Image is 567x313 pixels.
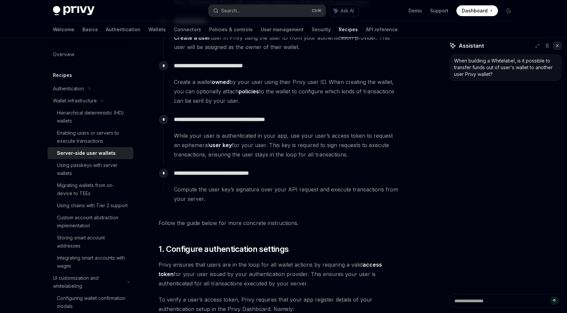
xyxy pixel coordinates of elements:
span: Assistant [459,42,484,50]
div: Wallet infrastructure [53,97,97,105]
span: Privy ensures that users are in the loop for all wallet actions by requiring a valid for your use... [159,260,400,288]
button: Toggle dark mode [503,5,514,16]
div: Server-side user wallets [57,149,116,157]
span: Follow the guide below for more concrete instructions. [159,218,400,228]
a: Authentication [106,21,140,38]
div: Enabling users or servers to execute transactions [57,129,129,145]
span: Ask AI [340,7,354,14]
div: Hierarchical deterministic (HD) wallets [57,109,129,125]
button: Ask AI [329,5,359,17]
a: Wallets [148,21,166,38]
a: Dashboard [456,5,498,16]
div: Overview [53,50,74,58]
span: user in Privy using the user ID from your authentication provider. This user will be assigned as ... [174,33,400,52]
button: Send message [550,297,558,305]
span: Create a wallet by your user using their Privy user ID. When creating the wallet, you can optiona... [174,77,400,105]
a: Custom account abstraction implementation [48,212,133,232]
a: Overview [48,48,133,60]
a: Create a user [174,34,210,41]
a: Policies & controls [209,21,253,38]
div: Authentication [53,85,84,93]
a: Storing smart account addresses [48,232,133,252]
div: Storing smart account addresses [57,234,129,250]
a: Server-side user wallets [48,147,133,159]
a: Demo [408,7,422,14]
a: Connectors [174,21,201,38]
div: Configuring wallet confirmation modals [57,294,129,310]
a: Hierarchical deterministic (HD) wallets [48,107,133,127]
span: While your user is authenticated in your app, use your user’s access token to request an ephemera... [174,131,400,159]
a: Security [312,21,331,38]
div: UI customization and whitelabeling [53,274,123,290]
a: Basics [82,21,98,38]
span: Dashboard [462,7,488,14]
a: Using chains with Tier 2 support [48,199,133,212]
a: Using passkeys with server wallets [48,159,133,179]
span: Ctrl K [312,8,322,13]
a: owned [212,79,230,86]
a: User management [261,21,304,38]
a: Welcome [53,21,74,38]
div: When building a Whitelabel, is it possible to transfer funds out of user's wallet to another user... [454,57,557,78]
a: Support [430,7,448,14]
div: Using passkeys with server wallets [57,161,129,177]
div: Using chains with Tier 2 support [57,202,128,210]
a: Configuring wallet confirmation modals [48,292,133,312]
a: Migrating wallets from on-device to TEEs [48,179,133,199]
h5: Recipes [53,71,72,79]
div: Migrating wallets from on-device to TEEs [57,181,129,197]
span: 1. Configure authentication settings [159,244,289,255]
div: Custom account abstraction implementation [57,214,129,230]
div: Integrating smart accounts with wagmi [57,254,129,270]
img: dark logo [53,6,94,15]
a: user key [209,142,232,149]
button: Search...CtrlK [208,5,326,17]
a: API reference [366,21,398,38]
a: policies [239,88,259,95]
a: Recipes [339,21,358,38]
a: Integrating smart accounts with wagmi [48,252,133,272]
span: Compute the user key’s signature over your API request and execute transactions from your server. [174,185,400,204]
a: Enabling users or servers to execute transactions [48,127,133,147]
div: Search... [221,7,240,15]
